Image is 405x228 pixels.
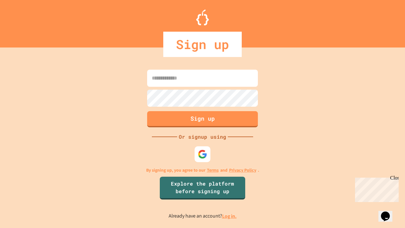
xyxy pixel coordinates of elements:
[198,149,207,159] img: google-icon.svg
[378,203,399,222] iframe: chat widget
[160,177,245,199] a: Explore the platform before signing up
[229,167,256,174] a: Privacy Policy
[207,167,219,174] a: Terms
[3,3,44,40] div: Chat with us now!Close
[147,111,258,127] button: Sign up
[222,213,237,219] a: Log in.
[163,32,242,57] div: Sign up
[146,167,259,174] p: By signing up, you agree to our and .
[169,212,237,220] p: Already have an account?
[352,175,399,202] iframe: chat widget
[196,9,209,25] img: Logo.svg
[177,133,228,141] div: Or signup using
